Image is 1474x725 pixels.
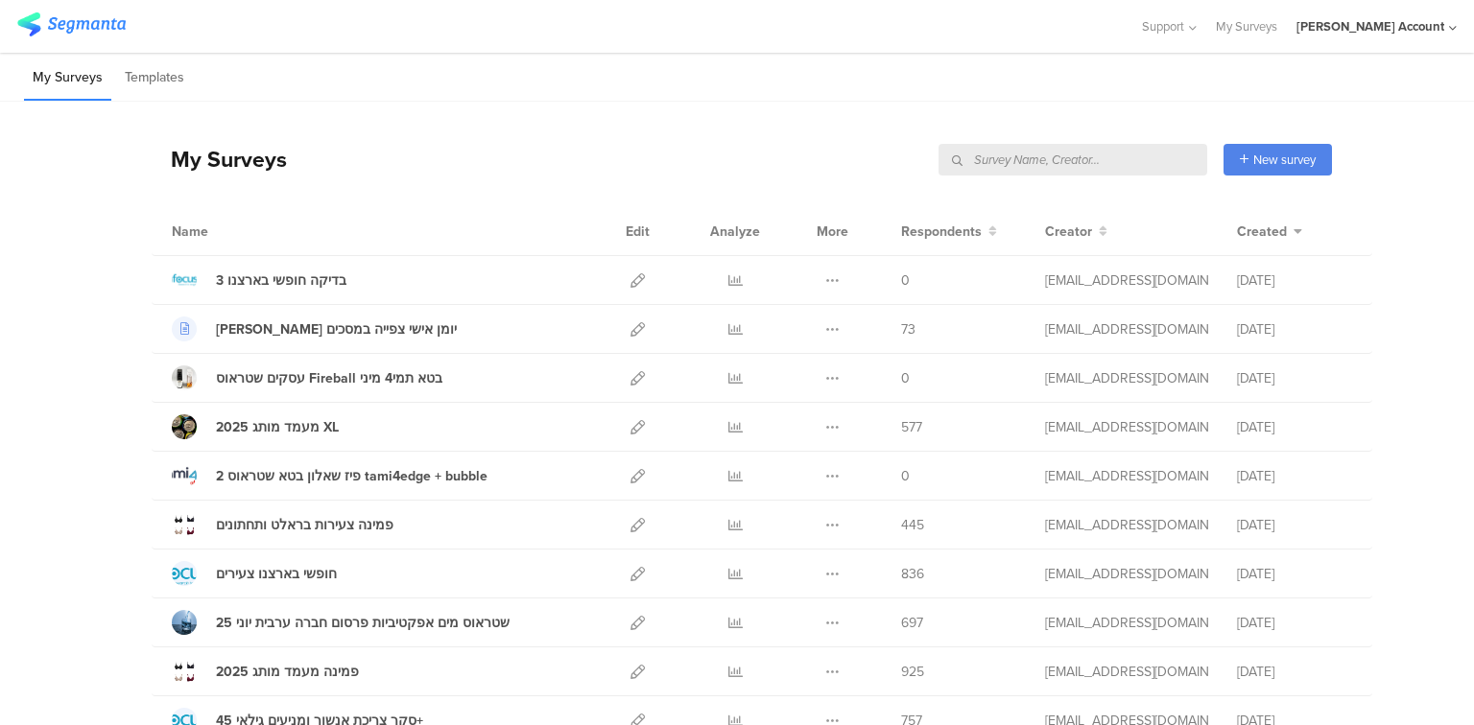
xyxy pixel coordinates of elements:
[216,515,393,535] div: פמינה צעירות בראלט ותחתונים
[901,613,923,633] span: 697
[1045,613,1208,633] div: odelya@ifocus-r.com
[1237,417,1352,437] div: [DATE]
[172,222,287,242] div: Name
[216,466,487,486] div: 2 פיז שאלון בטא שטראוס tami4edge + bubble
[706,207,764,255] div: Analyze
[901,417,922,437] span: 577
[172,268,346,292] a: 3 בדיקה חופשי בארצנו
[17,12,126,36] img: segmanta logo
[172,365,442,390] a: עסקים שטראוס Fireball בטא תמי4 מיני
[939,144,1207,175] input: Survey Name, Creator...
[1045,515,1208,535] div: odelya@ifocus-r.com
[216,368,442,388] div: עסקים שטראוס Fireball בטא תמי4 מיני
[172,659,359,684] a: פמינה מעמד מותג 2025
[172,512,393,537] a: פמינה צעירות בראלט ותחתונים
[901,222,997,242] button: Respondents
[216,662,359,682] div: פמינה מעמד מותג 2025
[1237,515,1352,535] div: [DATE]
[216,270,346,291] div: 3 בדיקה חופשי בארצנו
[901,319,915,339] span: 73
[1237,368,1352,388] div: [DATE]
[901,270,910,291] span: 0
[1045,466,1208,486] div: odelya@ifocus-r.com
[216,319,457,339] div: שמיר שאלון יומן אישי צפייה במסכים
[172,414,339,439] a: 2025 מעמד מותג XL
[901,222,982,242] span: Respondents
[172,463,487,488] a: 2 פיז שאלון בטא שטראוס tami4edge + bubble
[1045,222,1092,242] span: Creator
[24,56,111,101] li: My Surveys
[812,207,853,255] div: More
[1237,270,1352,291] div: [DATE]
[216,613,510,633] div: שטראוס מים אפקטיביות פרסום חברה ערבית יוני 25
[1237,662,1352,682] div: [DATE]
[172,316,457,341] a: [PERSON_NAME] יומן אישי צפייה במסכים
[1045,564,1208,584] div: odelya@ifocus-r.com
[152,143,287,175] div: My Surveys
[1045,662,1208,682] div: odelya@ifocus-r.com
[1237,466,1352,486] div: [DATE]
[901,368,910,388] span: 0
[1237,222,1302,242] button: Created
[901,466,910,486] span: 0
[172,610,510,635] a: שטראוס מים אפקטיביות פרסום חברה ערבית יוני 25
[1045,270,1208,291] div: odelya@ifocus-r.com
[216,564,337,584] div: חופשי בארצנו צעירים
[116,56,193,101] li: Templates
[1045,368,1208,388] div: odelya@ifocus-r.com
[216,417,339,437] div: 2025 מעמד מותג XL
[1142,17,1184,35] span: Support
[617,207,658,255] div: Edit
[1045,222,1107,242] button: Creator
[1237,564,1352,584] div: [DATE]
[1045,417,1208,437] div: odelya@ifocus-r.com
[1045,319,1208,339] div: odelya@ifocus-r.com
[901,662,924,682] span: 925
[1253,151,1316,169] span: New survey
[1237,613,1352,633] div: [DATE]
[172,561,337,586] a: חופשי בארצנו צעירים
[1237,319,1352,339] div: [DATE]
[1237,222,1287,242] span: Created
[901,515,924,535] span: 445
[901,564,924,584] span: 836
[1296,17,1444,35] div: [PERSON_NAME] Account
